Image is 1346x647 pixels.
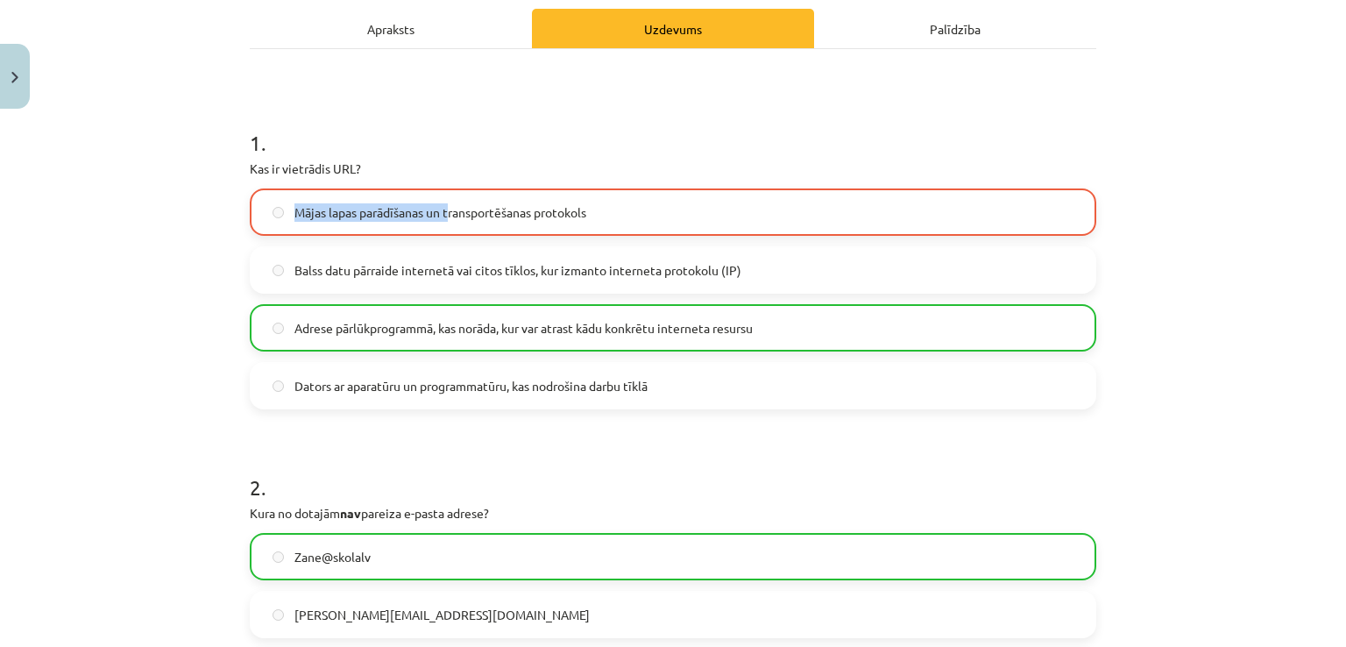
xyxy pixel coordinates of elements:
[294,319,753,338] span: Adrese pārlūkprogrammā, kas norāda, kur var atrast kādu konkrētu interneta resursu
[294,203,586,222] span: Mājas lapas parādīšanas un transportēšanas protokols
[250,504,1096,523] p: Kura no dotajām pareiza e-pasta adrese?
[11,72,18,83] img: icon-close-lesson-0947bae3869378f0d4975bcd49f059093ad1ed9edebbc8119c70593378902aed.svg
[294,606,590,624] span: [PERSON_NAME][EMAIL_ADDRESS][DOMAIN_NAME]
[273,551,284,563] input: Zane@skolalv
[273,380,284,392] input: Dators ar aparatūru un programmatūru, kas nodrošina darbu tīklā
[294,548,371,566] span: Zane@skolalv
[273,609,284,621] input: [PERSON_NAME][EMAIL_ADDRESS][DOMAIN_NAME]
[532,9,814,48] div: Uzdevums
[273,207,284,218] input: Mājas lapas parādīšanas un transportēšanas protokols
[294,261,741,280] span: Balss datu pārraide internetā vai citos tīklos, kur izmanto interneta protokolu (IP)
[814,9,1096,48] div: Palīdzība
[250,160,1096,178] p: Kas ir vietrādis URL?
[340,505,361,521] strong: nav
[273,323,284,334] input: Adrese pārlūkprogrammā, kas norāda, kur var atrast kādu konkrētu interneta resursu
[250,444,1096,499] h1: 2 .
[250,9,532,48] div: Apraksts
[273,265,284,276] input: Balss datu pārraide internetā vai citos tīklos, kur izmanto interneta protokolu (IP)
[294,377,648,395] span: Dators ar aparatūru un programmatūru, kas nodrošina darbu tīklā
[250,100,1096,154] h1: 1 .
